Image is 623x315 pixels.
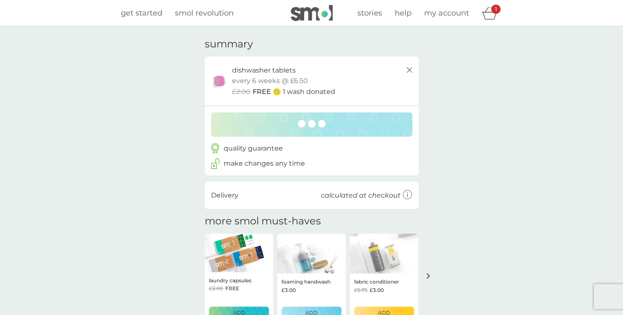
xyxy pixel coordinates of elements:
h2: more smol must-haves [205,215,321,227]
p: foaming handwash [282,278,331,286]
p: laundry capsules [209,276,251,284]
span: £5.75 [354,286,368,294]
span: £2.00 [232,86,250,97]
h3: summary [205,38,253,50]
a: smol revolution [175,7,234,19]
span: FREE [253,86,271,97]
span: £3.00 [370,286,384,294]
p: every 6 weeks @ £6.50 [232,75,308,86]
span: smol revolution [175,8,234,18]
p: fabric conditioner [354,278,399,286]
a: help [395,7,412,19]
span: £2.00 [209,284,223,292]
img: smol [291,5,333,21]
a: stories [357,7,382,19]
span: my account [424,8,469,18]
span: FREE [225,284,239,292]
a: my account [424,7,469,19]
p: Delivery [211,190,238,201]
p: quality guarantee [224,143,283,154]
span: £3.00 [282,286,296,294]
span: help [395,8,412,18]
p: dishwasher tablets [232,65,296,76]
p: 1 wash donated [283,86,335,97]
div: basket [482,5,503,21]
span: stories [357,8,382,18]
span: get started [121,8,162,18]
p: make changes any time [224,158,305,169]
p: calculated at checkout [321,190,401,201]
a: get started [121,7,162,19]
